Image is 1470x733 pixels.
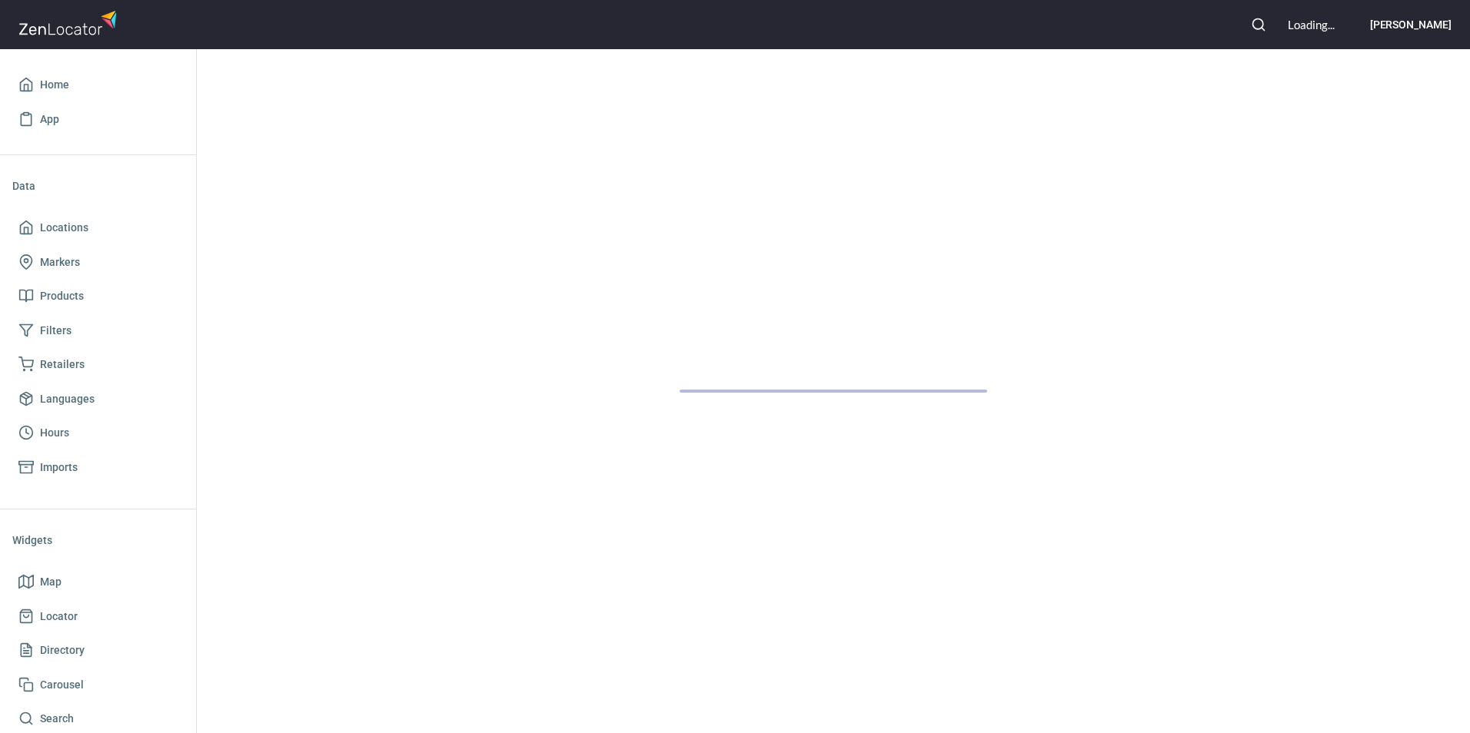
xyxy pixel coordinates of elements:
span: Retailers [40,355,85,374]
a: Directory [12,633,184,668]
img: zenlocator [18,6,121,39]
li: Data [12,167,184,204]
li: Widgets [12,522,184,559]
button: [PERSON_NAME] [1347,8,1452,41]
a: Home [12,68,184,102]
a: App [12,102,184,137]
a: Languages [12,382,184,416]
span: App [40,110,59,129]
span: Languages [40,390,95,409]
a: Locations [12,211,184,245]
span: Markers [40,253,80,272]
span: Imports [40,458,78,477]
a: Products [12,279,184,313]
a: Locator [12,599,184,634]
a: Retailers [12,347,184,382]
span: Search [40,709,74,728]
a: Filters [12,313,184,348]
span: Hours [40,423,69,443]
button: Search [1242,8,1275,41]
div: Loading... [1288,17,1335,33]
h6: [PERSON_NAME] [1370,16,1452,33]
span: Directory [40,641,85,660]
span: Home [40,75,69,95]
a: Carousel [12,668,184,702]
span: Products [40,287,84,306]
a: Map [12,565,184,599]
span: Locations [40,218,88,237]
a: Imports [12,450,184,485]
span: Carousel [40,675,84,695]
a: Markers [12,245,184,280]
span: Locator [40,607,78,626]
a: Hours [12,416,184,450]
span: Map [40,572,62,592]
span: Filters [40,321,72,340]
